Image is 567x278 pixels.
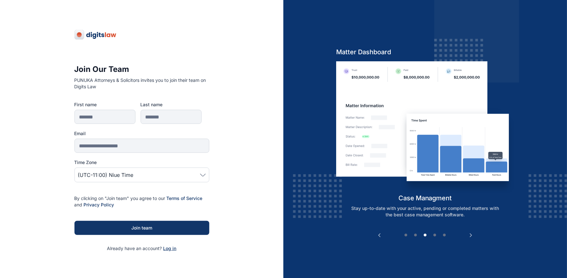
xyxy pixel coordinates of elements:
[74,64,209,74] h3: Join Our Team
[343,205,508,218] p: Stay up-to-date with your active, pending or completed matters with the best case management soft...
[336,61,514,194] img: case-management
[163,246,177,251] a: Log in
[84,202,114,207] a: Privacy Policy
[403,232,409,239] button: 1
[167,195,203,201] a: Terms of Service
[74,245,209,252] p: Already have an account?
[74,130,209,137] label: Email
[441,232,448,239] button: 5
[336,48,514,56] h5: Matter Dashboard
[376,232,383,239] button: Previous
[468,232,474,239] button: Next
[85,225,199,231] div: Join team
[74,77,209,90] p: PUNUKA Attorneys & Solicitors invites you to join their team on Digits Law
[336,194,514,203] h5: case managment
[141,101,202,108] label: Last name
[422,232,429,239] button: 3
[413,232,419,239] button: 2
[74,159,97,166] span: Time Zone
[74,30,117,40] img: digitslaw-logo
[74,221,209,235] button: Join team
[432,232,438,239] button: 4
[74,101,135,108] label: First name
[74,195,209,208] p: By clicking on "Join team" you agree to our and
[78,171,134,179] span: (UTC-11:00) Niue Time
